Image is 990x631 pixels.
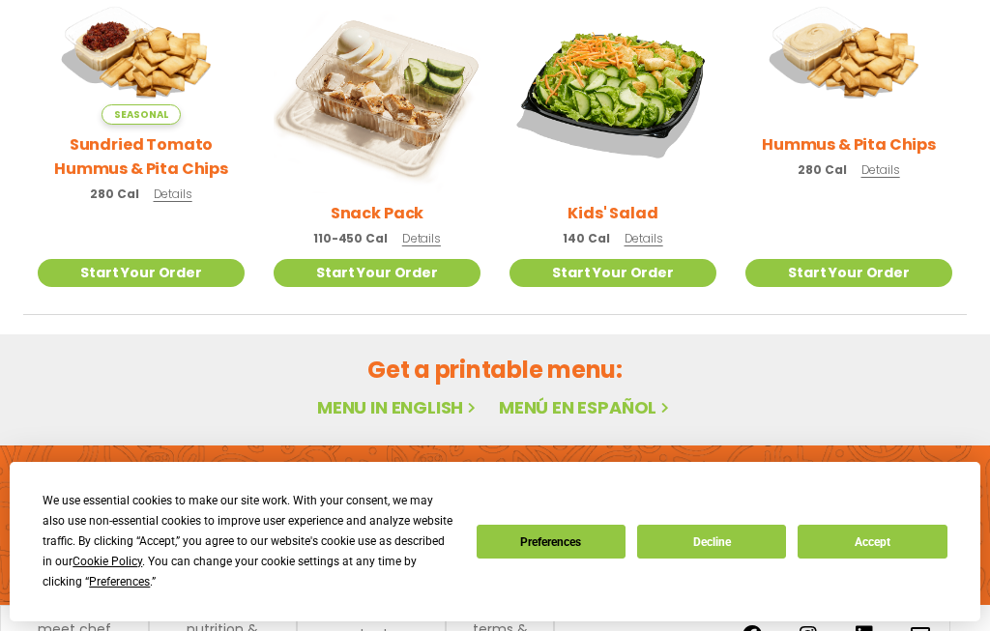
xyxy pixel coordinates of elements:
h2: Get a printable menu: [23,353,967,387]
span: Seasonal [102,104,180,125]
h2: Hummus & Pita Chips [762,132,936,157]
span: Details [402,230,441,246]
h2: Sundried Tomato Hummus & Pita Chips [38,132,245,181]
span: Details [861,161,900,178]
span: 140 Cal [563,230,609,247]
span: Details [625,230,663,246]
a: Start Your Order [510,259,716,287]
span: 280 Cal [798,161,846,179]
div: Cookie Consent Prompt [10,462,980,621]
a: Menu in English [317,395,480,419]
h2: Snack Pack [331,201,423,225]
span: Details [154,186,192,202]
span: 110-450 Cal [313,230,388,247]
a: Start Your Order [745,259,952,287]
a: Start Your Order [274,259,480,287]
button: Preferences [477,525,626,559]
h2: Kids' Salad [568,201,657,225]
span: Cookie Policy [73,555,142,568]
a: Menú en español [499,395,673,419]
div: We use essential cookies to make our site work. With your consent, we may also use non-essential ... [43,491,452,592]
button: Decline [637,525,786,559]
span: 280 Cal [90,186,138,203]
button: Accept [798,525,946,559]
span: Preferences [89,575,150,588]
a: Start Your Order [38,259,245,287]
